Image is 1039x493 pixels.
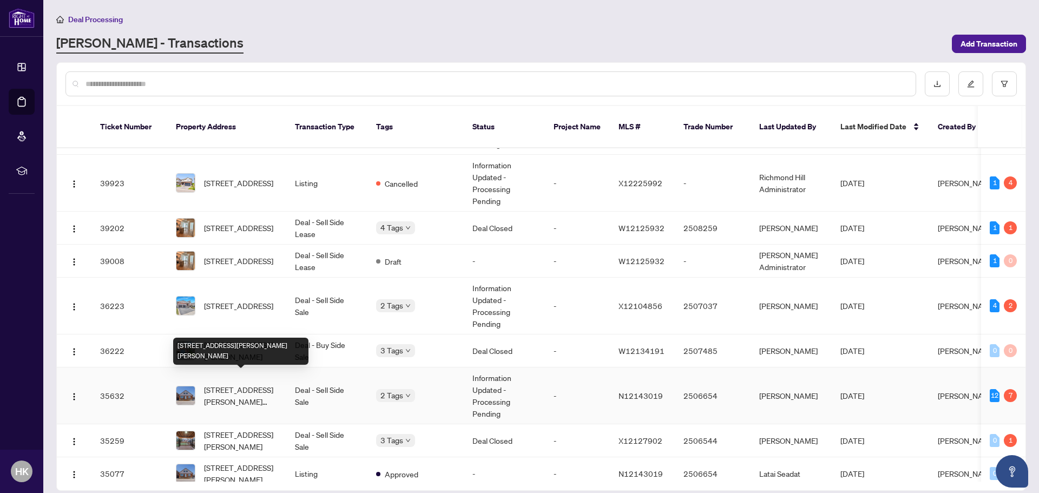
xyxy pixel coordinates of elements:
[1004,434,1017,447] div: 1
[385,255,402,267] span: Draft
[91,106,167,148] th: Ticket Number
[176,386,195,405] img: thumbnail-img
[545,212,610,245] td: -
[65,342,83,359] button: Logo
[1004,221,1017,234] div: 1
[545,245,610,278] td: -
[619,256,665,266] span: W12125932
[751,212,832,245] td: [PERSON_NAME]
[464,457,545,490] td: -
[65,252,83,269] button: Logo
[675,212,751,245] td: 2508259
[65,174,83,192] button: Logo
[619,469,663,478] span: N12143019
[405,348,411,353] span: down
[675,457,751,490] td: 2506654
[938,256,996,266] span: [PERSON_NAME]
[952,35,1026,53] button: Add Transaction
[286,155,367,212] td: Listing
[405,225,411,231] span: down
[65,465,83,482] button: Logo
[15,464,29,479] span: HK
[990,254,999,267] div: 1
[545,334,610,367] td: -
[832,106,929,148] th: Last Modified Date
[996,455,1028,488] button: Open asap
[464,367,545,424] td: Information Updated - Processing Pending
[65,219,83,236] button: Logo
[286,367,367,424] td: Deal - Sell Side Sale
[56,16,64,23] span: home
[464,334,545,367] td: Deal Closed
[286,212,367,245] td: Deal - Sell Side Lease
[751,155,832,212] td: Richmond Hill Administrator
[619,391,663,400] span: N12143019
[65,432,83,449] button: Logo
[675,278,751,334] td: 2507037
[1004,254,1017,267] div: 0
[990,299,999,312] div: 4
[610,106,675,148] th: MLS #
[545,457,610,490] td: -
[405,438,411,443] span: down
[286,278,367,334] td: Deal - Sell Side Sale
[70,347,78,356] img: Logo
[1004,344,1017,357] div: 0
[176,431,195,450] img: thumbnail-img
[990,344,999,357] div: 0
[840,301,864,311] span: [DATE]
[70,258,78,266] img: Logo
[840,121,906,133] span: Last Modified Date
[938,178,996,188] span: [PERSON_NAME]
[286,424,367,457] td: Deal - Sell Side Sale
[176,174,195,192] img: thumbnail-img
[286,334,367,367] td: Deal - Buy Side Sale
[70,180,78,188] img: Logo
[840,178,864,188] span: [DATE]
[990,176,999,189] div: 1
[675,424,751,457] td: 2506544
[56,34,244,54] a: [PERSON_NAME] - Transactions
[91,334,167,367] td: 36222
[464,212,545,245] td: Deal Closed
[840,346,864,356] span: [DATE]
[91,367,167,424] td: 35632
[992,71,1017,96] button: filter
[933,80,941,88] span: download
[938,346,996,356] span: [PERSON_NAME]
[1001,80,1008,88] span: filter
[751,106,832,148] th: Last Updated By
[675,334,751,367] td: 2507485
[751,424,832,457] td: [PERSON_NAME]
[464,278,545,334] td: Information Updated - Processing Pending
[990,221,999,234] div: 1
[990,467,999,480] div: 0
[167,106,286,148] th: Property Address
[91,245,167,278] td: 39008
[464,424,545,457] td: Deal Closed
[840,436,864,445] span: [DATE]
[405,303,411,308] span: down
[751,334,832,367] td: [PERSON_NAME]
[405,393,411,398] span: down
[65,297,83,314] button: Logo
[176,219,195,237] img: thumbnail-img
[204,462,278,485] span: [STREET_ADDRESS][PERSON_NAME][PERSON_NAME]
[385,468,418,480] span: Approved
[1004,389,1017,402] div: 7
[176,252,195,270] img: thumbnail-img
[68,15,123,24] span: Deal Processing
[675,155,751,212] td: -
[990,434,999,447] div: 0
[840,391,864,400] span: [DATE]
[70,225,78,233] img: Logo
[545,155,610,212] td: -
[938,469,996,478] span: [PERSON_NAME]
[619,301,662,311] span: X12104856
[619,223,665,233] span: W12125932
[176,297,195,315] img: thumbnail-img
[204,384,278,407] span: [STREET_ADDRESS][PERSON_NAME][PERSON_NAME]
[751,367,832,424] td: [PERSON_NAME]
[938,301,996,311] span: [PERSON_NAME]
[176,464,195,483] img: thumbnail-img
